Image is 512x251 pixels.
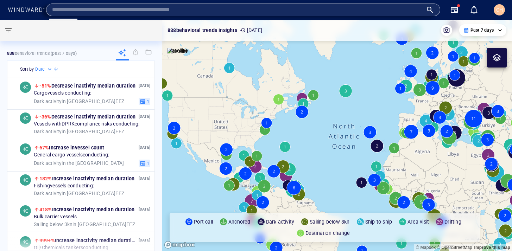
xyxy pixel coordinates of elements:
[146,160,149,166] span: 1
[266,218,295,226] p: Dark activity
[34,160,62,166] span: Dark activity
[39,83,136,89] span: Decrease in activity median duration
[34,214,77,220] span: Bulk carrier vessels
[365,218,392,226] p: Ship-to-ship
[437,245,472,250] a: OpenStreetMap
[39,176,52,181] span: 182%
[35,66,45,73] h6: Date
[139,159,150,167] button: 1
[34,160,124,166] span: in the [GEOGRAPHIC_DATA]
[470,6,478,14] div: Notification center
[39,114,136,120] span: Decrease in activity median duration
[34,152,109,158] span: General cargo vessels conducting:
[167,48,188,55] img: satellite
[305,229,350,237] p: Destination change
[34,221,72,227] span: Sailing below 3kn
[416,245,436,250] a: Mapbox
[164,241,195,249] a: Mapbox logo
[482,219,507,246] iframe: Chat
[167,26,237,34] p: 838 behavioral trends insights
[20,66,34,73] h6: Sort by
[169,46,188,55] p: Satellite
[34,128,124,135] span: in [GEOGRAPHIC_DATA] EEZ
[496,7,503,13] span: CH
[7,50,77,57] p: behavioral trends (Past 7 days)
[139,144,150,151] p: [DATE]
[240,26,262,34] p: [DATE]
[34,128,62,134] span: Dark activity
[34,221,135,227] span: in [GEOGRAPHIC_DATA] EEZ
[139,113,150,120] p: [DATE]
[39,83,51,89] span: -51%
[139,82,150,89] p: [DATE]
[34,98,62,104] span: Dark activity
[139,206,150,213] p: [DATE]
[474,245,510,250] a: Map feedback
[39,207,52,212] span: 418%
[470,27,494,33] p: Past 7 days
[310,218,349,226] p: Sailing below 3kn
[228,218,251,226] p: Anchored
[39,145,49,150] span: 67%
[34,183,94,189] span: Fishing vessels conducting:
[39,114,51,120] span: -36%
[146,98,149,104] span: 1
[34,190,62,196] span: Dark activity
[35,66,53,73] div: Date
[139,97,150,105] button: 1
[39,207,135,212] span: Increase in activity median duration
[34,98,124,104] span: in [GEOGRAPHIC_DATA] EEZ
[139,175,150,182] p: [DATE]
[34,190,124,197] span: in [GEOGRAPHIC_DATA] EEZ
[463,27,502,33] div: Past 7 days
[39,145,104,150] span: Increase in vessel count
[7,51,15,56] strong: 838
[39,176,135,181] span: Increase in activity median duration
[162,20,512,251] canvas: Map
[194,218,213,226] p: Port call
[34,121,140,127] span: Vessels with DPRK compliance risks conducting:
[34,90,91,96] span: Cargo vessels conducting:
[492,3,506,17] button: CH
[407,218,429,226] p: Area visit
[444,218,461,226] p: Drifting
